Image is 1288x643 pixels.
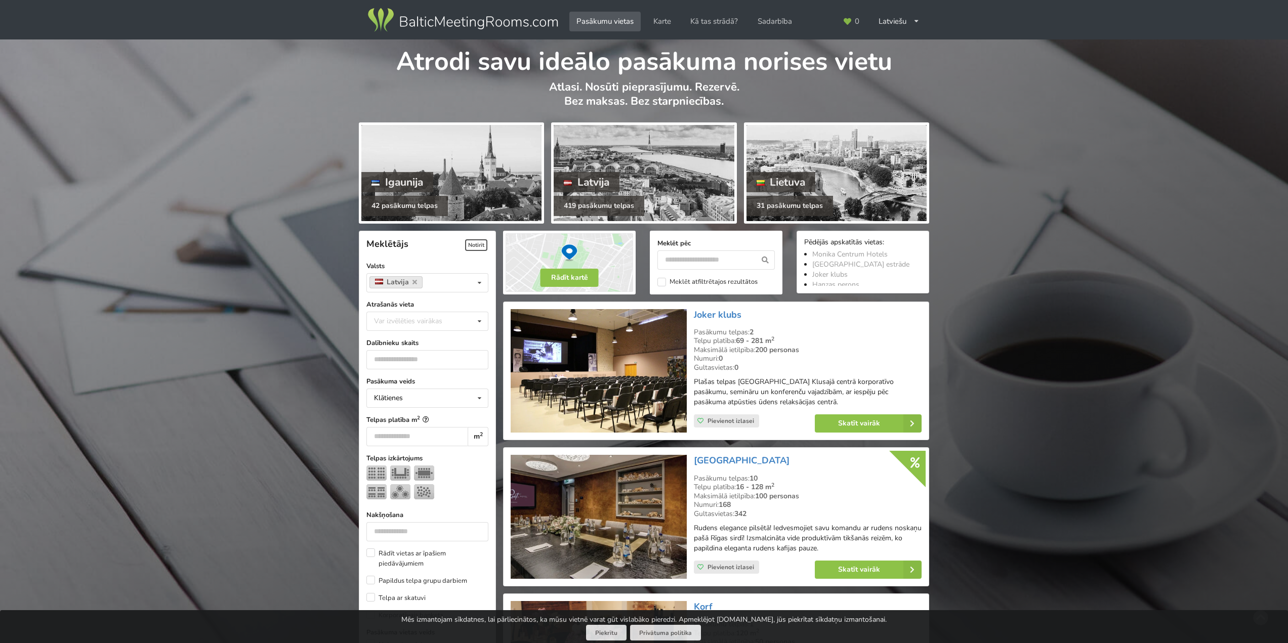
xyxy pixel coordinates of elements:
label: Atrašanās vieta [366,299,488,310]
a: Latvija [369,276,423,288]
strong: 0 [734,363,738,372]
a: Kā tas strādā? [683,12,745,31]
span: Meklētājs [366,238,408,250]
strong: 342 [734,509,746,519]
label: Pasākuma veids [366,376,488,387]
span: 0 [855,18,859,25]
p: Plašas telpas [GEOGRAPHIC_DATA] Klusajā centrā korporatīvo pasākumu, semināru un konferenču vajad... [694,377,922,407]
strong: 16 - 128 m [736,482,774,492]
strong: 69 - 281 m [736,336,774,346]
a: Joker klubs [694,309,741,321]
label: Rādīt vietas ar īpašiem piedāvājumiem [366,548,488,569]
div: Gultasvietas: [694,363,922,372]
div: 419 pasākumu telpas [554,196,644,216]
span: Pievienot izlasei [708,563,754,571]
div: Klātienes [374,395,403,402]
a: [GEOGRAPHIC_DATA] [694,454,790,466]
label: Meklēt atfiltrētajos rezultātos [657,278,758,286]
div: Pēdējās apskatītās vietas: [804,238,922,248]
strong: 2 [750,327,754,337]
span: Pievienot izlasei [708,417,754,425]
a: Privātuma politika [630,625,701,640]
div: Telpu platība: [694,483,922,492]
label: Valsts [366,261,488,271]
label: Dalībnieku skaits [366,338,488,348]
div: 42 pasākumu telpas [361,196,448,216]
div: Igaunija [361,172,433,192]
a: Lietuva 31 pasākumu telpas [744,122,929,224]
label: Nakšņošana [366,510,488,520]
h1: Atrodi savu ideālo pasākuma norises vietu [359,39,929,78]
strong: 200 personas [755,345,799,355]
a: Hanzas perons [812,280,859,289]
sup: 2 [480,431,483,438]
label: Telpas izkārtojums [366,453,488,463]
a: Skatīt vairāk [815,414,922,433]
img: Baltic Meeting Rooms [366,6,560,34]
div: Lietuva [746,172,816,192]
sup: 2 [771,335,774,342]
img: U-Veids [390,465,410,481]
img: Viesnīca | Rīga | Grand Poet Hotel [511,455,686,579]
strong: 10 [750,474,758,483]
div: Pasākumu telpas: [694,328,922,337]
div: Maksimālā ietilpība: [694,492,922,501]
a: Monika Centrum Hotels [812,249,888,259]
a: Sadarbība [751,12,799,31]
img: Bankets [390,484,410,499]
a: Joker klubs [812,270,848,279]
img: Neierastas vietas | Rīga | Joker klubs [511,309,686,433]
p: Atlasi. Nosūti pieprasījumu. Rezervē. Bez maksas. Bez starpniecības. [359,80,929,119]
span: Notīrīt [465,239,487,251]
a: [GEOGRAPHIC_DATA] estrāde [812,260,909,269]
img: Teātris [366,465,387,481]
div: Var izvēlēties vairākas [371,315,465,327]
div: Latviešu [871,12,927,31]
img: Sapulce [414,465,434,481]
strong: 100 personas [755,491,799,501]
div: Latvija [554,172,619,192]
div: Numuri: [694,354,922,363]
a: Igaunija 42 pasākumu telpas [359,122,544,224]
div: 31 pasākumu telpas [746,196,833,216]
p: Rudens elegance pilsētā! Iedvesmojiet savu komandu ar rudens noskaņu pašā Rīgas sirdī! Izsmalcinā... [694,523,922,553]
img: Pieņemšana [414,484,434,499]
button: Rādīt kartē [541,269,599,287]
label: Telpas platība m [366,415,488,425]
sup: 2 [771,481,774,489]
div: Telpu platība: [694,336,922,346]
label: Meklēt pēc [657,238,775,248]
a: Pasākumu vietas [569,12,641,31]
div: m [468,427,488,446]
div: Maksimālā ietilpība: [694,346,922,355]
strong: 0 [719,354,723,363]
label: Telpa ar skatuvi [366,593,426,603]
div: Gultasvietas: [694,509,922,519]
strong: 168 [719,500,731,509]
a: Skatīt vairāk [815,561,922,579]
a: Karte [646,12,678,31]
a: Korf [694,601,713,613]
a: Latvija 419 pasākumu telpas [551,122,736,224]
sup: 2 [417,414,420,421]
div: Pasākumu telpas: [694,474,922,483]
label: Papildus telpa grupu darbiem [366,576,467,586]
button: Piekrītu [586,625,627,640]
img: Rādīt kartē [503,231,636,294]
div: Numuri: [694,500,922,509]
img: Klase [366,484,387,499]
